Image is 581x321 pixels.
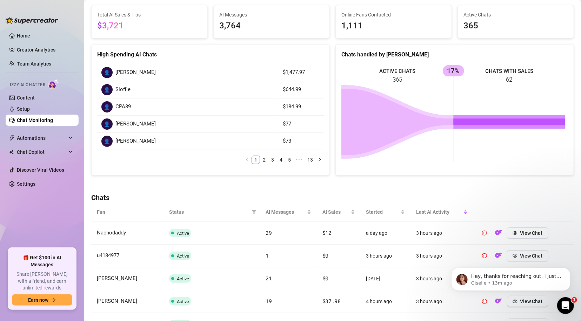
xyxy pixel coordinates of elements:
span: 1 [572,297,577,303]
span: Earn now [28,297,48,303]
div: 👤 [101,118,113,130]
a: 4 [277,156,285,164]
iframe: Intercom live chat [557,297,574,314]
article: $77 [283,120,320,128]
span: 1 [266,252,269,259]
li: Next Page [315,156,324,164]
img: logo-BBDzfeDw.svg [6,17,58,24]
img: OF [495,252,502,259]
p: Message from Giselle, sent 13m ago [31,27,121,33]
td: 3 hours ago [361,245,410,267]
span: AI Sales [322,208,349,216]
span: $12 [322,229,332,236]
span: Chat Copilot [17,146,67,158]
iframe: Intercom notifications message [441,253,581,302]
a: Home [17,33,30,39]
span: AI Messages [266,208,306,216]
div: 👤 [101,101,113,112]
span: filter [251,207,258,217]
span: Status [169,208,249,216]
span: 19 [266,298,272,305]
a: 1 [252,156,260,164]
li: Previous Page [243,156,252,164]
a: Content [17,95,35,101]
span: arrow-right [51,298,56,302]
a: Settings [17,181,35,187]
a: 5 [286,156,293,164]
td: 3 hours ago [410,290,473,313]
span: Active Chats [463,11,568,19]
span: eye [513,231,517,235]
span: 365 [463,19,568,33]
a: Team Analytics [17,61,51,67]
div: Chats handled by [PERSON_NAME] [341,50,568,59]
th: Fan [91,203,163,222]
a: 3 [269,156,276,164]
span: 1,111 [341,19,446,33]
th: AI Messages [260,203,317,222]
span: 21 [266,275,272,282]
a: OF [493,300,504,306]
span: Last AI Activity [416,208,462,216]
a: 13 [305,156,315,164]
a: Discover Viral Videos [17,167,64,173]
span: CPA89 [115,103,131,111]
article: $1,477.97 [283,68,320,77]
button: View Chat [507,250,548,261]
span: AI Messages [219,11,324,19]
span: 🎁 Get $100 in AI Messages [12,254,72,268]
span: u4184977 [97,252,119,259]
span: Izzy AI Chatter [10,82,45,88]
div: 👤 [101,136,113,147]
span: Online Fans Contacted [341,11,446,19]
span: 29 [266,229,272,236]
span: Active [177,231,189,236]
article: $73 [283,137,320,145]
td: 3 hours ago [410,267,473,290]
span: ••• [294,156,305,164]
span: Active [177,276,189,281]
button: left [243,156,252,164]
li: 3 [268,156,277,164]
span: View Chat [520,230,543,236]
span: pause-circle [482,231,487,235]
a: 2 [260,156,268,164]
span: Share [PERSON_NAME] with a friend, and earn unlimited rewards [12,271,72,292]
td: [DATE] [361,267,410,290]
article: $644.99 [283,86,320,94]
span: Sloffie [115,86,131,94]
button: OF [493,227,504,239]
button: right [315,156,324,164]
button: Earn nowarrow-right [12,294,72,306]
td: 3 hours ago [410,222,473,245]
span: filter [252,210,256,214]
div: 👤 [101,67,113,78]
div: 👤 [101,84,113,95]
span: $37.98 [322,298,341,305]
a: Creator Analytics [17,44,73,55]
span: Nachodaddy [97,230,126,236]
th: Last AI Activity [410,203,473,222]
img: OF [495,229,502,236]
img: AI Chatter [48,79,59,89]
span: Total AI Sales & Tips [97,11,202,19]
span: Hey, thanks for reaching out. I just checked on my end and it looks like the last charge was succ... [31,20,121,54]
span: $0 [322,252,328,259]
span: $0 [322,275,328,282]
span: [PERSON_NAME] [97,275,137,281]
div: High Spending AI Chats [97,50,324,59]
th: AI Sales [317,203,361,222]
span: right [318,157,322,162]
li: Next 5 Pages [294,156,305,164]
td: a day ago [361,222,410,245]
span: Automations [17,132,67,144]
span: [PERSON_NAME] [115,137,156,145]
article: $184.99 [283,103,320,111]
span: Started [366,208,399,216]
